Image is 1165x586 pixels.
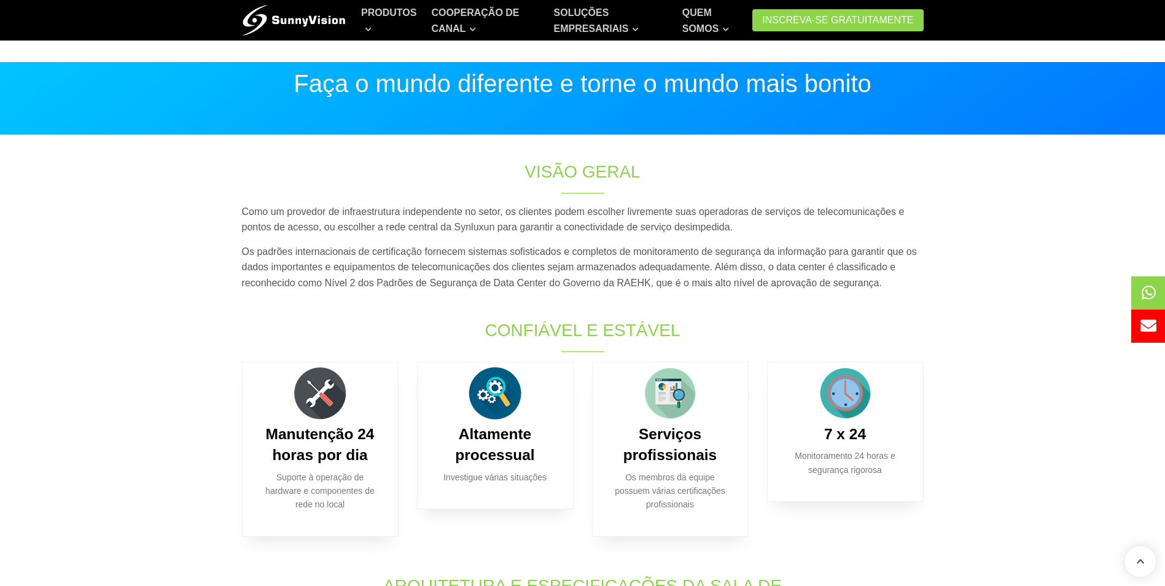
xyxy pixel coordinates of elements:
img: flat-repair-tools.png [289,362,351,424]
a: Soluções Empresariais [554,1,668,41]
p: Como um provedor de infraestrutura independente no setor, os clientes podem escolher livremente s... [242,204,924,235]
p: Faça o mundo diferente e torne o mundo mais bonito [242,71,924,96]
b: Serviços profissionais [623,426,717,463]
a: Produtos [361,1,416,41]
img: flat-chart-page.png [639,362,701,424]
a: Inscreva-se gratuitamente [752,9,923,31]
h1: Confiável e estável [378,318,787,342]
font: Produtos [361,7,416,18]
a: Cooperação de canal [431,1,539,41]
font: Quem somos [682,7,719,34]
b: 7 x 24 [824,426,866,442]
img: flat-search-cogs.png [464,362,526,424]
img: full-time.png [814,362,876,424]
p: Os membros da equipe possuem várias certificações profissionais [611,471,730,512]
b: Manutenção 24 horas por dia [266,426,375,463]
font: Cooperação de canal [431,7,519,34]
p: Suporte à operação de hardware e componentes de rede no local [261,471,380,512]
p: Monitoramento 24 horas e segurança rigorosa [786,449,905,477]
font: Soluções Empresariais [554,7,629,34]
b: Altamente processual [455,426,534,463]
h1: Visão geral [378,160,787,184]
p: Investigue várias situações [436,471,555,484]
p: Os padrões internacionais de certificação fornecem sistemas sofisticados e completos de monitoram... [242,244,924,291]
a: Quem somos [682,1,746,41]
